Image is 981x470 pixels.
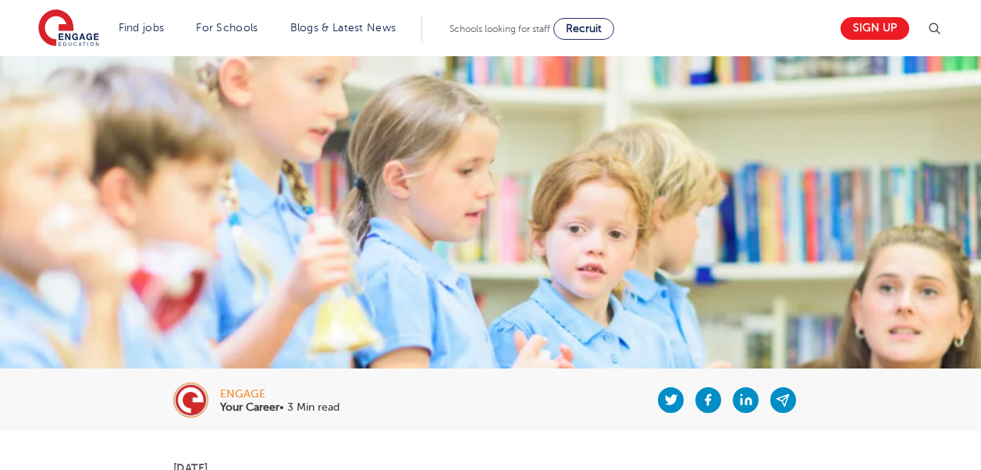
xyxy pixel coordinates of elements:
[220,401,279,413] b: Your Career
[220,402,339,413] p: • 3 Min read
[553,18,614,40] a: Recruit
[841,17,909,40] a: Sign up
[450,23,550,34] span: Schools looking for staff
[220,389,339,400] div: engage
[119,22,165,34] a: Find jobs
[290,22,396,34] a: Blogs & Latest News
[38,9,99,48] img: Engage Education
[566,23,602,34] span: Recruit
[196,22,258,34] a: For Schools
